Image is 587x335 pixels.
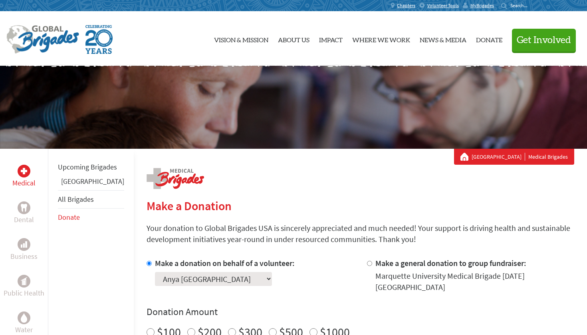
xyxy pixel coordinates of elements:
[61,177,124,186] a: [GEOGRAPHIC_DATA]
[12,177,36,189] p: Medical
[512,29,576,51] button: Get Involved
[517,35,571,45] span: Get Involved
[21,241,27,248] img: Business
[21,313,27,322] img: Water
[14,214,34,225] p: Dental
[397,2,415,9] span: Chapters
[18,201,30,214] div: Dental
[420,18,466,59] a: News & Media
[21,277,27,285] img: Public Health
[58,213,80,222] a: Donate
[147,199,574,213] h2: Make a Donation
[147,305,574,318] h4: Donation Amount
[472,153,525,161] a: [GEOGRAPHIC_DATA]
[18,275,30,288] div: Public Health
[319,18,343,59] a: Impact
[510,2,533,8] input: Search...
[6,25,79,54] img: Global Brigades Logo
[375,258,526,268] label: Make a general donation to group fundraiser:
[12,165,36,189] a: MedicalMedical
[18,165,30,177] div: Medical
[155,258,295,268] label: Make a donation on behalf of a volunteer:
[460,153,568,161] div: Medical Brigades
[18,311,30,324] div: Water
[58,176,124,190] li: Panama
[58,190,124,209] li: All Brigades
[14,201,34,225] a: DentalDental
[21,168,27,174] img: Medical
[58,162,117,171] a: Upcoming Brigades
[214,18,268,59] a: Vision & Mission
[470,2,494,9] span: MyBrigades
[58,195,94,204] a: All Brigades
[147,223,574,245] p: Your donation to Global Brigades USA is sincerely appreciated and much needed! Your support is dr...
[85,25,113,54] img: Global Brigades Celebrating 20 Years
[21,204,27,211] img: Dental
[58,158,124,176] li: Upcoming Brigades
[10,238,38,262] a: BusinessBusiness
[427,2,459,9] span: Volunteer Tools
[147,168,204,189] img: logo-medical.png
[352,18,410,59] a: Where We Work
[58,209,124,226] li: Donate
[10,251,38,262] p: Business
[278,18,309,59] a: About Us
[4,275,44,299] a: Public HealthPublic Health
[476,18,502,59] a: Donate
[18,238,30,251] div: Business
[375,270,575,293] div: Marquette University Medical Brigade [DATE] [GEOGRAPHIC_DATA]
[4,288,44,299] p: Public Health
